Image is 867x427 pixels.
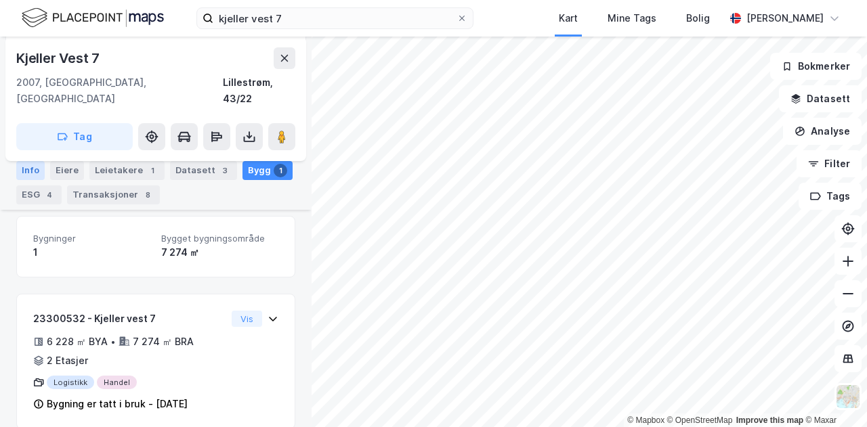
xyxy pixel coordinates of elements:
div: 3 [218,164,232,177]
div: 1 [33,244,150,261]
a: Mapbox [627,415,664,425]
button: Tags [799,183,862,210]
div: 4 [43,188,56,202]
div: 2007, [GEOGRAPHIC_DATA], [GEOGRAPHIC_DATA] [16,74,223,107]
div: 1 [146,164,159,177]
div: • [110,336,116,347]
div: Lillestrøm, 43/22 [223,74,295,107]
div: Bolig [686,10,710,26]
div: [PERSON_NAME] [746,10,824,26]
button: Datasett [779,85,862,112]
img: logo.f888ab2527a4732fd821a326f86c7f29.svg [22,6,164,30]
span: Bygget bygningsområde [161,233,278,244]
div: Info [16,161,45,180]
div: Eiere [50,161,84,180]
div: 8 [141,188,154,202]
span: Bygninger [33,233,150,244]
div: Mine Tags [608,10,656,26]
button: Filter [797,150,862,177]
input: Søk på adresse, matrikkel, gårdeiere, leietakere eller personer [213,8,457,28]
div: 2 Etasjer [47,353,88,369]
div: 1 [274,164,287,177]
button: Vis [232,311,262,327]
button: Bokmerker [770,53,862,80]
iframe: Chat Widget [799,362,867,427]
div: Leietakere [89,161,165,180]
div: 7 274 ㎡ [161,244,278,261]
div: Bygg [242,161,293,180]
button: Tag [16,123,133,150]
div: 23300532 - Kjeller vest 7 [33,311,226,327]
div: Datasett [170,161,237,180]
div: Bygning er tatt i bruk - [DATE] [47,396,188,412]
div: 6 228 ㎡ BYA [47,334,108,350]
a: OpenStreetMap [667,415,733,425]
div: Kjeller Vest 7 [16,47,102,69]
div: ESG [16,185,62,204]
div: Kart [559,10,578,26]
a: Improve this map [736,415,803,425]
button: Analyse [783,118,862,145]
div: Transaksjoner [67,185,160,204]
div: 7 274 ㎡ BRA [133,334,194,350]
